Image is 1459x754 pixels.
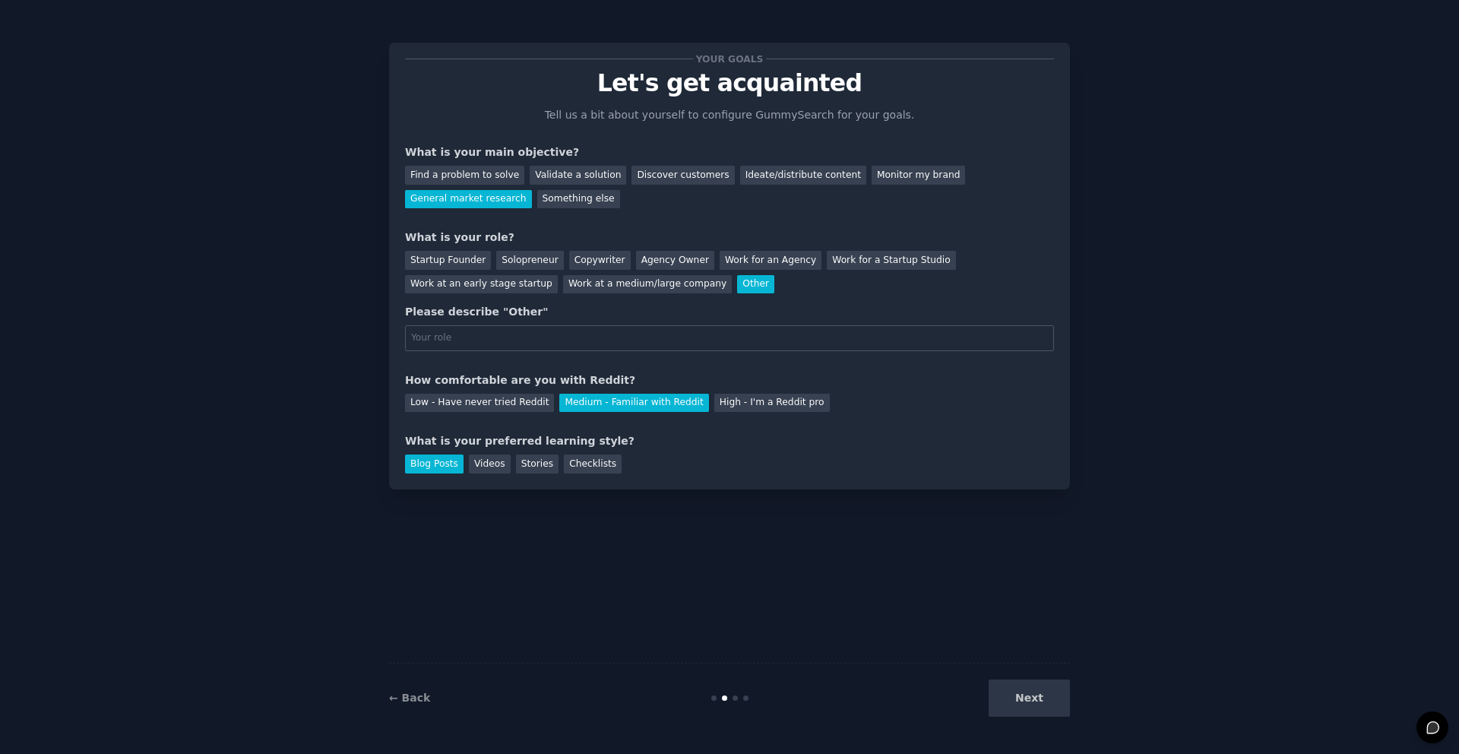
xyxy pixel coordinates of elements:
div: Other [737,275,774,294]
div: Videos [469,455,511,474]
div: Discover customers [631,166,734,185]
div: What is your main objective? [405,144,1054,160]
div: Agency Owner [636,251,714,270]
div: Startup Founder [405,251,491,270]
div: General market research [405,190,532,209]
div: Monitor my brand [872,166,965,185]
div: Ideate/distribute content [740,166,866,185]
div: Please describe "Other" [405,304,1054,320]
div: Checklists [564,455,622,474]
div: Work for an Agency [720,251,821,270]
div: Solopreneur [496,251,563,270]
p: Let's get acquainted [405,70,1054,97]
a: ← Back [389,692,430,704]
input: Your role [405,325,1054,351]
div: Copywriter [569,251,631,270]
div: Something else [537,190,620,209]
div: Stories [516,455,559,474]
div: Validate a solution [530,166,626,185]
div: Work at a medium/large company [563,275,732,294]
div: Blog Posts [405,455,464,474]
div: What is your role? [405,230,1054,246]
p: Tell us a bit about yourself to configure GummySearch for your goals. [538,107,921,123]
span: Your goals [693,51,766,67]
div: What is your preferred learning style? [405,433,1054,449]
div: Low - Have never tried Reddit [405,394,554,413]
div: Work for a Startup Studio [827,251,955,270]
div: Work at an early stage startup [405,275,558,294]
div: High - I'm a Reddit pro [714,394,830,413]
div: Find a problem to solve [405,166,524,185]
div: How comfortable are you with Reddit? [405,372,1054,388]
div: Medium - Familiar with Reddit [559,394,708,413]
